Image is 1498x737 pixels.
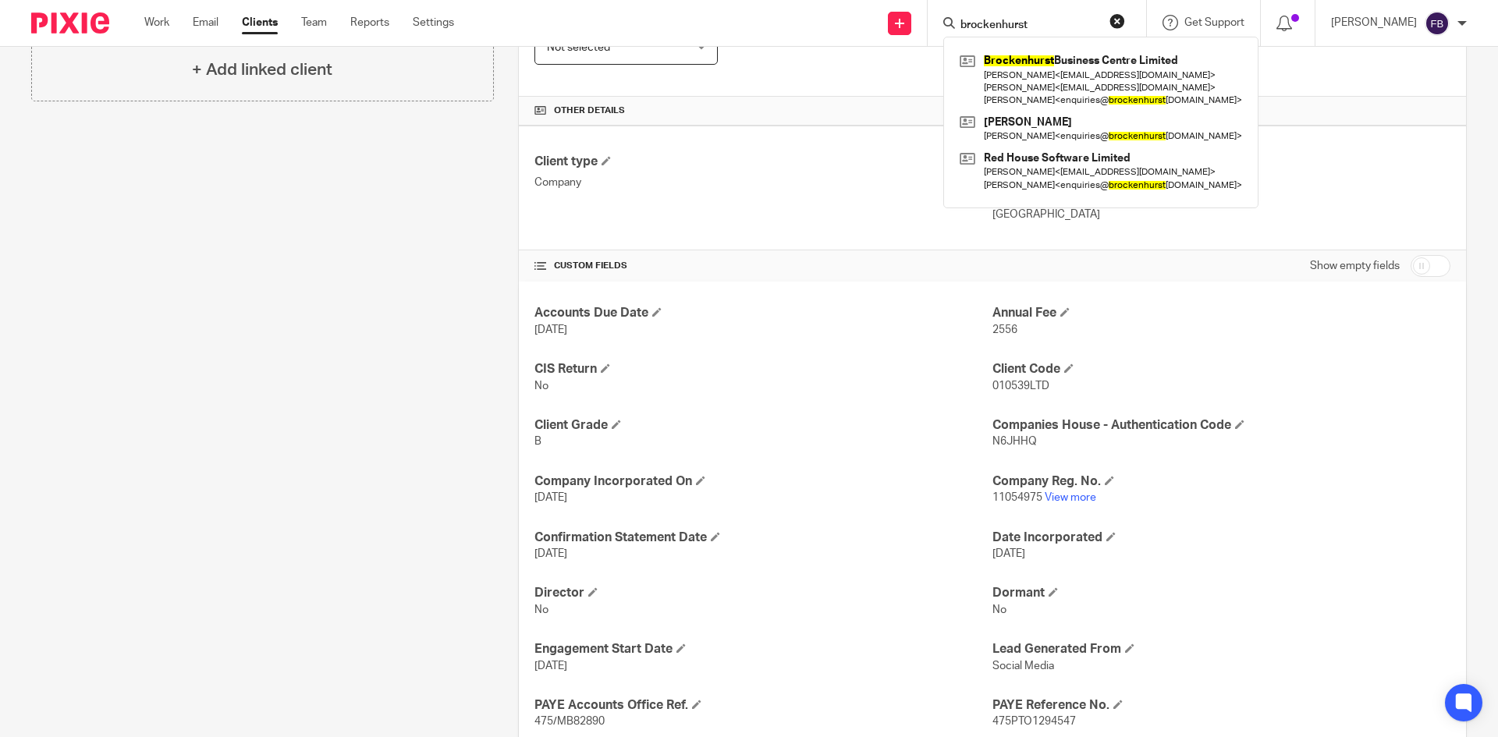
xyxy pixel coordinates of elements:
a: Reports [350,15,389,30]
span: No [534,381,548,392]
a: Team [301,15,327,30]
input: Search [959,19,1099,33]
h4: Accounts Due Date [534,305,992,321]
h4: Client Grade [534,417,992,434]
img: svg%3E [1425,11,1450,36]
h4: Director [534,585,992,601]
h4: Company Incorporated On [534,473,992,490]
span: Other details [554,105,625,117]
span: Not selected [547,42,610,53]
span: [DATE] [534,548,567,559]
a: Clients [242,15,278,30]
span: [DATE] [534,324,567,335]
h4: PAYE Accounts Office Ref. [534,697,992,714]
h4: Lead Generated From [992,641,1450,657]
h4: Client type [534,154,992,170]
h4: CUSTOM FIELDS [534,260,992,272]
img: Pixie [31,12,109,34]
span: 010539LTD [992,381,1049,392]
span: 475PTO1294547 [992,716,1076,727]
h4: Engagement Start Date [534,641,992,657]
label: Show empty fields [1310,258,1400,274]
h4: Confirmation Statement Date [534,530,992,546]
span: 2556 [992,324,1017,335]
span: N6JHHQ [992,436,1037,447]
a: Email [193,15,218,30]
h4: Annual Fee [992,305,1450,321]
a: Settings [413,15,454,30]
p: [PERSON_NAME] [1331,15,1417,30]
a: View more [1045,492,1096,503]
span: [DATE] [992,548,1025,559]
h4: Company Reg. No. [992,473,1450,490]
a: Work [144,15,169,30]
span: [DATE] [534,661,567,671]
span: No [992,604,1006,615]
h4: Client Code [992,361,1450,377]
h4: + Add linked client [192,58,332,82]
span: B [534,436,541,447]
h4: Date Incorporated [992,530,1450,546]
h4: Companies House - Authentication Code [992,417,1450,434]
span: Social Media [992,661,1054,671]
span: 475/MB82890 [534,716,605,727]
h4: Dormant [992,585,1450,601]
p: Company [534,175,992,190]
p: [GEOGRAPHIC_DATA] [992,207,1450,222]
span: Get Support [1184,17,1244,28]
span: 11054975 [992,492,1042,503]
span: [DATE] [534,492,567,503]
span: No [534,604,548,615]
h4: PAYE Reference No. [992,697,1450,714]
h4: CIS Return [534,361,992,377]
button: Clear [1109,13,1125,29]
